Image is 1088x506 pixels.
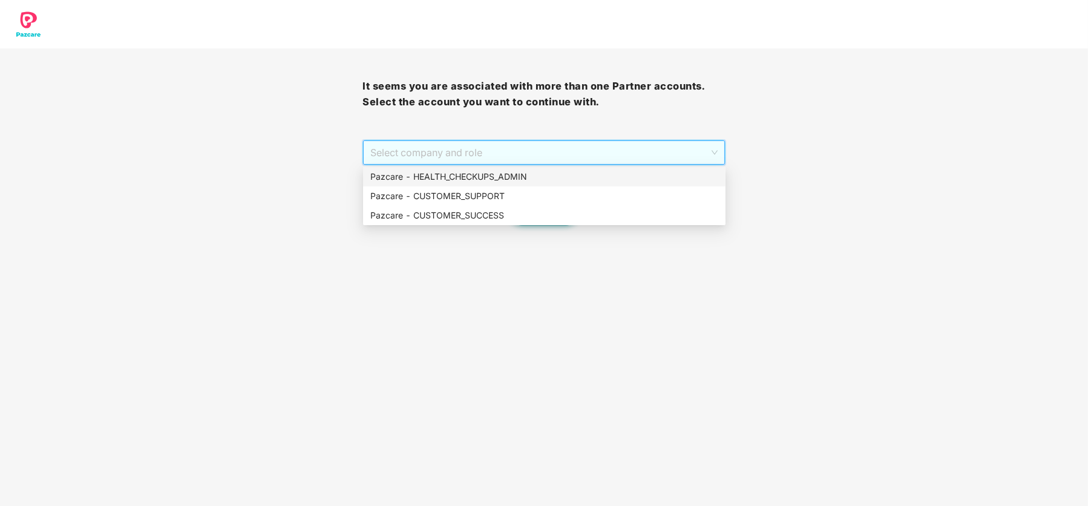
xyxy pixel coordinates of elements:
div: Pazcare - CUSTOMER_SUPPORT [370,189,718,203]
div: Pazcare - CUSTOMER_SUCCESS [370,209,718,222]
div: Pazcare - CUSTOMER_SUCCESS [363,206,726,225]
div: Pazcare - HEALTH_CHECKUPS_ADMIN [363,167,726,186]
div: Pazcare - CUSTOMER_SUPPORT [363,186,726,206]
h3: It seems you are associated with more than one Partner accounts. Select the account you want to c... [362,79,725,110]
div: Pazcare - HEALTH_CHECKUPS_ADMIN [370,170,718,183]
span: Select company and role [370,141,717,164]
